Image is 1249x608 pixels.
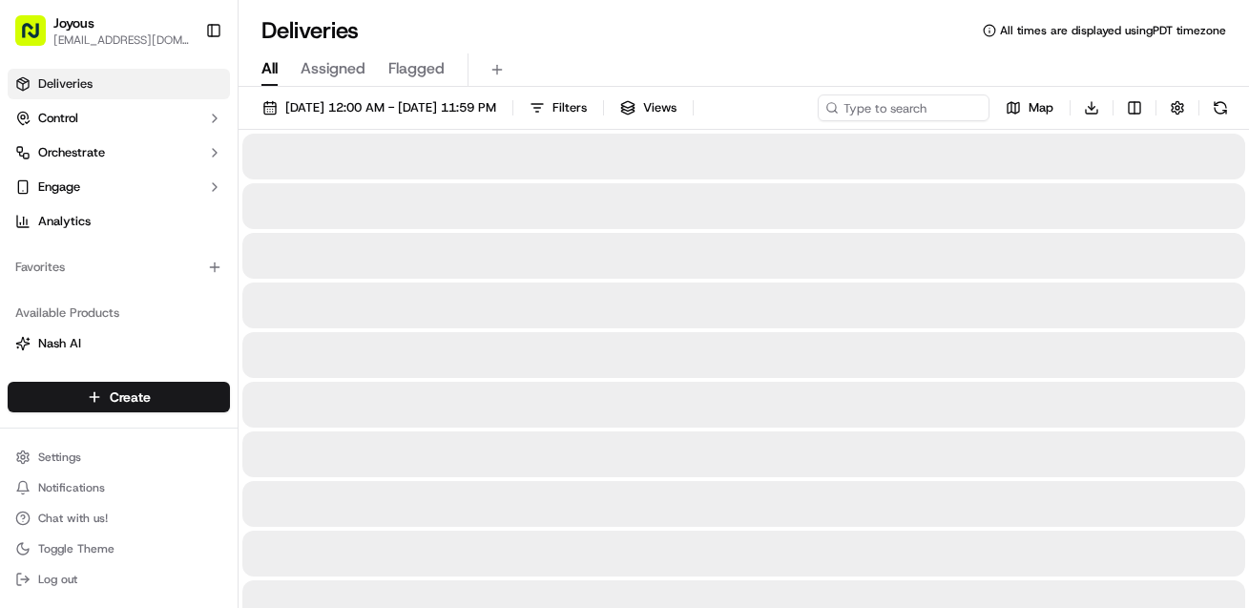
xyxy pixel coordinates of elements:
[8,172,230,202] button: Engage
[38,335,81,352] span: Nash AI
[818,94,989,121] input: Type to search
[8,444,230,471] button: Settings
[1207,94,1234,121] button: Refresh
[8,8,198,53] button: Joyous[EMAIL_ADDRESS][DOMAIN_NAME]
[8,505,230,532] button: Chat with us!
[8,474,230,501] button: Notifications
[53,13,94,32] button: Joyous
[1000,23,1226,38] span: All times are displayed using PDT timezone
[261,15,359,46] h1: Deliveries
[552,99,587,116] span: Filters
[38,511,108,526] span: Chat with us!
[261,57,278,80] span: All
[53,32,190,48] button: [EMAIL_ADDRESS][DOMAIN_NAME]
[38,572,77,587] span: Log out
[8,298,230,328] div: Available Products
[254,94,505,121] button: [DATE] 12:00 AM - [DATE] 11:59 PM
[8,328,230,359] button: Nash AI
[38,541,114,556] span: Toggle Theme
[8,566,230,593] button: Log out
[38,178,80,196] span: Engage
[8,252,230,283] div: Favorites
[38,450,81,465] span: Settings
[612,94,685,121] button: Views
[38,144,105,161] span: Orchestrate
[38,480,105,495] span: Notifications
[997,94,1062,121] button: Map
[15,335,222,352] a: Nash AI
[38,213,91,230] span: Analytics
[388,57,445,80] span: Flagged
[8,137,230,168] button: Orchestrate
[110,388,151,407] span: Create
[8,382,230,412] button: Create
[38,75,93,93] span: Deliveries
[8,535,230,562] button: Toggle Theme
[1029,99,1053,116] span: Map
[285,99,496,116] span: [DATE] 12:00 AM - [DATE] 11:59 PM
[8,69,230,99] a: Deliveries
[38,110,78,127] span: Control
[643,99,677,116] span: Views
[8,206,230,237] a: Analytics
[301,57,365,80] span: Assigned
[521,94,595,121] button: Filters
[8,103,230,134] button: Control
